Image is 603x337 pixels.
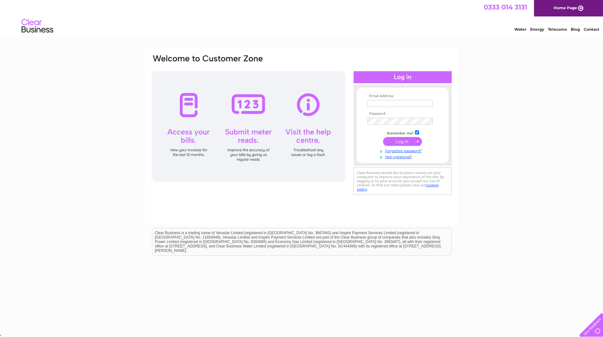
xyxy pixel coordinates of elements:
div: Clear Business is a trading name of Verastar Limited (registered in [GEOGRAPHIC_DATA] No. 3667643... [152,3,451,31]
td: Remember me? [366,129,439,136]
a: Water [514,27,526,32]
th: Email Address: [366,94,439,98]
a: Energy [530,27,544,32]
a: cookies policy [357,183,439,191]
div: Clear Business would like to place cookies on your computer to improve your experience of the sit... [354,167,452,195]
a: 0333 014 3131 [484,3,527,11]
a: Forgotten password? [367,147,439,153]
a: Contact [584,27,599,32]
img: logo.png [21,16,53,36]
th: Password: [366,112,439,116]
a: Telecoms [548,27,567,32]
a: Not registered? [367,153,439,159]
input: Submit [383,137,422,146]
a: Blog [571,27,580,32]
